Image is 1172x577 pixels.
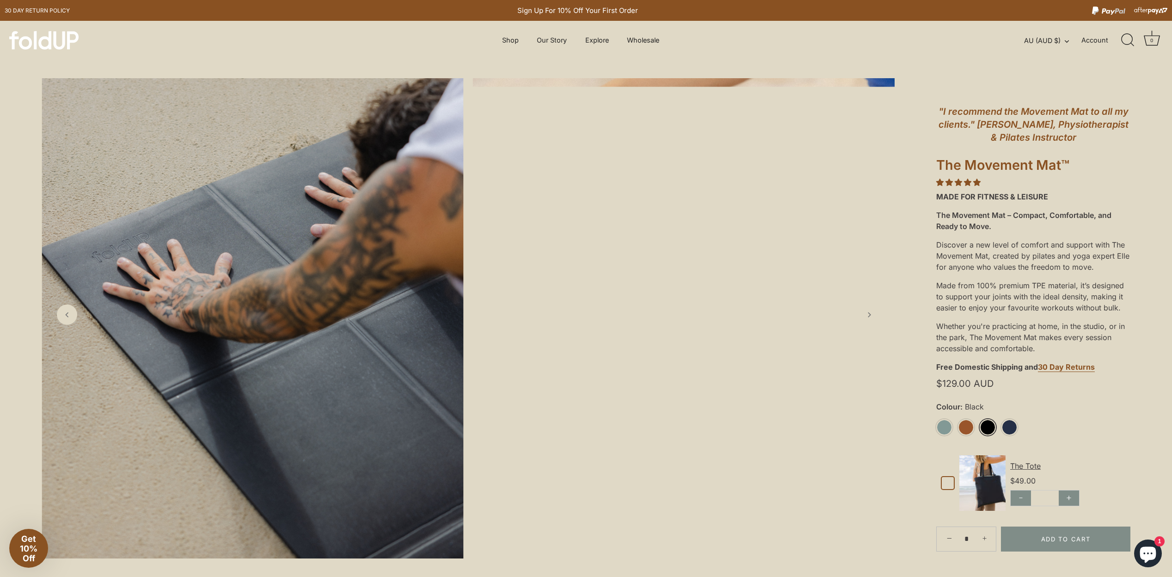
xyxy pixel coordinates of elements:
a: Our Story [529,31,575,49]
a: Account [1081,35,1124,46]
em: "I recommend the Movement Mat to all my clients." [PERSON_NAME], Physiotherapist & Pilates Instru... [939,106,1129,143]
span: $49.00 [1010,476,1036,485]
span: Black [963,403,984,411]
div: Primary navigation [479,31,682,49]
img: Default Title [959,455,1006,511]
a: Shop [494,31,527,49]
span: $129.00 AUD [936,380,994,387]
a: Wholesale [619,31,668,49]
a: Rust [958,419,974,435]
a: Black [980,419,996,435]
button: Add to Cart [1001,527,1130,552]
div: 0 [1147,36,1156,45]
a: Previous slide [57,304,77,325]
a: 30 Day Returns [1038,362,1095,372]
h1: The Movement Mat™ [936,157,1130,177]
div: Made from 100% premium TPE material, it’s designed to support your joints with the ideal density,... [936,276,1130,317]
a: Midnight [1001,419,1018,435]
div: Discover a new level of comfort and support with The Movement Mat, created by pilates and yoga ex... [936,236,1130,276]
span: Get 10% Off [20,534,37,563]
a: 30 day Return policy [5,5,70,16]
a: − [938,528,958,548]
div: The Movement Mat – Compact, Comfortable, and Ready to Move. [936,206,1130,236]
inbox-online-store-chat: Shopify online store chat [1131,540,1165,570]
strong: 30 Day Returns [1038,362,1095,372]
a: Search [1117,30,1138,50]
a: Explore [577,31,617,49]
input: Quantity [959,526,974,552]
span: 4.86 stars [936,178,981,187]
div: Get 10% Off [9,529,48,568]
div: Whether you're practicing at home, in the studio, or in the park, The Movement Mat makes every se... [936,317,1130,358]
a: Sage [936,419,952,435]
div: The Tote [1010,460,1126,472]
button: AU (AUD $) [1024,37,1079,45]
label: Colour: [936,403,1130,411]
a: Next slide [859,304,879,325]
a: + [976,528,996,549]
strong: MADE FOR FITNESS & LEISURE [936,192,1048,201]
strong: Free Domestic Shipping and [936,362,1038,372]
a: Cart [1141,30,1162,50]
